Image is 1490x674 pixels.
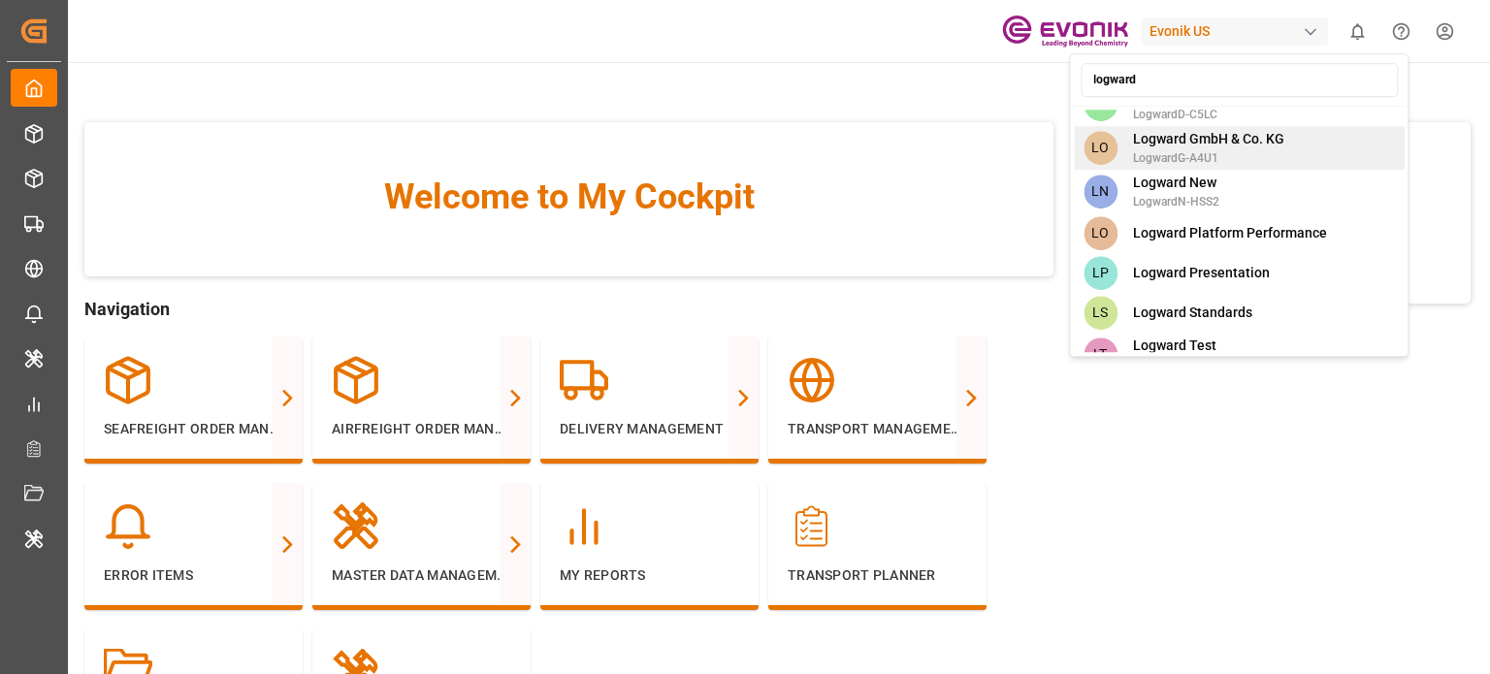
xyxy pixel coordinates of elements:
[1133,263,1270,283] span: Logward Presentation
[1084,175,1117,209] span: LN
[1133,193,1219,210] span: LogwardN-HSS2
[1084,256,1117,290] span: LP
[1133,336,1216,356] span: Logward Test
[1133,173,1219,193] span: Logward New
[1133,129,1284,149] span: Logward GmbH & Co. KG
[1133,106,1225,123] span: LogwardD-C5LC
[1084,131,1117,165] span: LO
[1084,87,1117,121] span: LD
[1133,303,1252,323] span: Logward Standards
[1084,296,1117,330] span: LS
[1081,63,1398,97] input: Search an account...
[1133,223,1327,243] span: Logward Platform Performance
[1084,216,1117,250] span: LO
[1084,337,1117,371] span: LT
[1133,149,1284,167] span: LogwardG-A4U1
